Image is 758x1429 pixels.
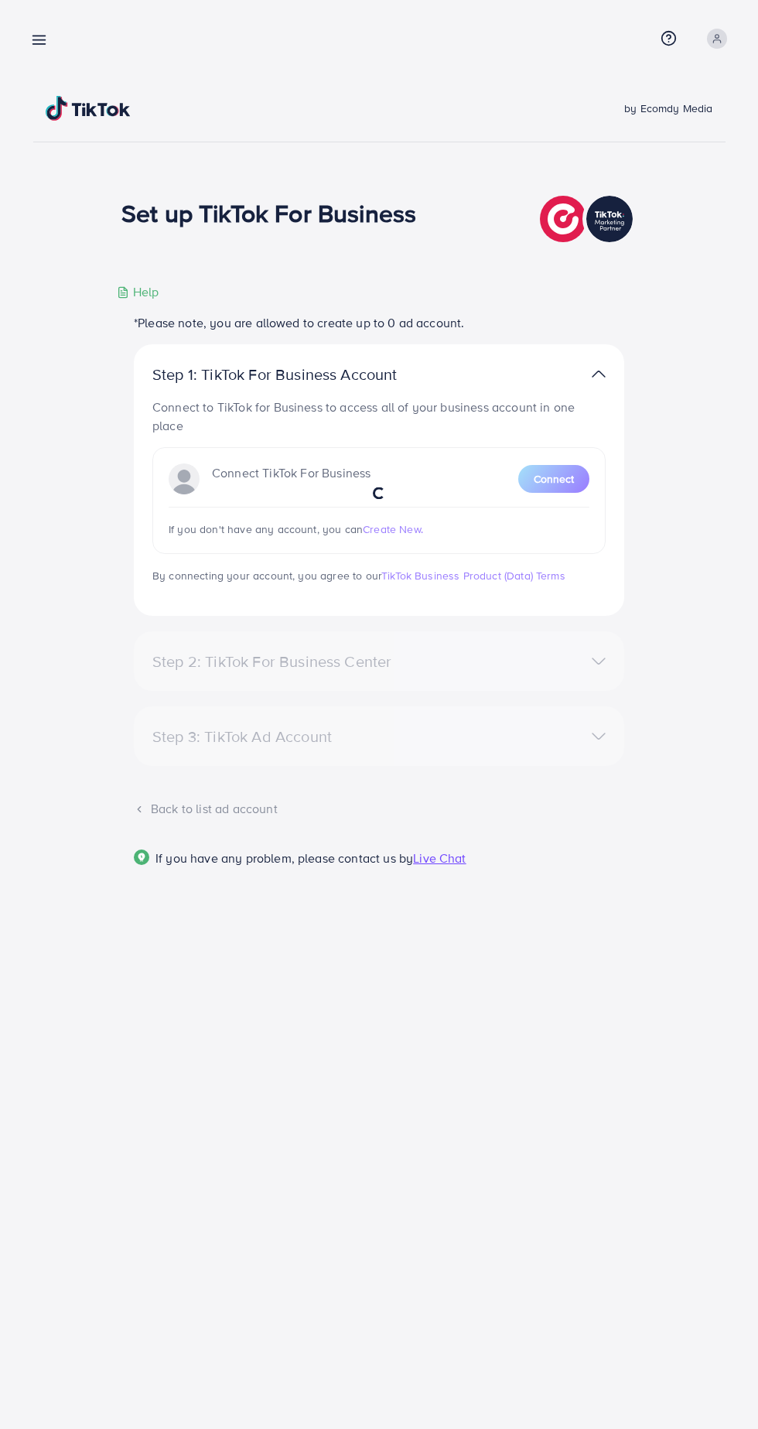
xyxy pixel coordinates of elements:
p: *Please note, you are allowed to create up to 0 ad account. [134,313,624,332]
span: Live Chat [413,850,466,867]
img: TikTok partner [592,363,606,385]
img: TikTok [46,96,131,121]
h1: Set up TikTok For Business [121,198,416,227]
img: TikTok partner [540,192,637,246]
div: Back to list ad account [134,800,624,818]
span: by Ecomdy Media [624,101,712,116]
p: Step 1: TikTok For Business Account [152,365,446,384]
div: Help [117,283,159,301]
span: If you have any problem, please contact us by [155,850,413,867]
img: Popup guide [134,850,149,865]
